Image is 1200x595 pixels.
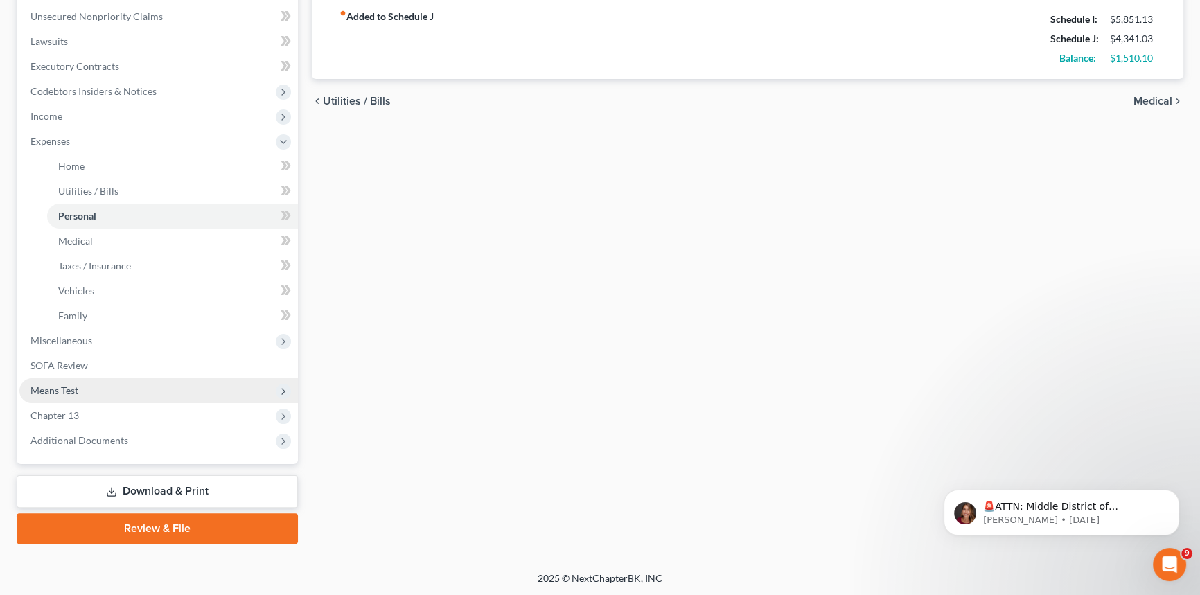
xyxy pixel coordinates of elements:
strong: Schedule I: [1050,13,1097,25]
button: chevron_left Utilities / Bills [312,96,391,107]
span: Additional Documents [30,434,128,446]
span: Taxes / Insurance [58,260,131,272]
strong: Balance: [1059,52,1096,64]
span: 9 [1181,548,1192,559]
span: Expenses [30,135,70,147]
span: Family [58,310,87,321]
i: fiber_manual_record [339,10,346,17]
a: Unsecured Nonpriority Claims [19,4,298,29]
a: Vehicles [47,278,298,303]
span: SOFA Review [30,359,88,371]
a: Home [47,154,298,179]
span: Utilities / Bills [58,185,118,197]
div: $1,510.10 [1110,51,1156,65]
span: Personal [58,210,96,222]
span: Unsecured Nonpriority Claims [30,10,163,22]
a: Lawsuits [19,29,298,54]
span: Chapter 13 [30,409,79,421]
i: chevron_right [1172,96,1183,107]
div: $4,341.03 [1110,32,1156,46]
strong: Added to Schedule J [339,10,434,68]
span: Means Test [30,384,78,396]
a: Utilities / Bills [47,179,298,204]
div: $5,851.13 [1110,12,1156,26]
span: Income [30,110,62,122]
a: Download & Print [17,475,298,508]
span: Codebtors Insiders & Notices [30,85,157,97]
a: Taxes / Insurance [47,254,298,278]
i: chevron_left [312,96,323,107]
a: Personal [47,204,298,229]
span: Utilities / Bills [323,96,391,107]
span: Medical [58,235,93,247]
a: Family [47,303,298,328]
iframe: Intercom live chat [1153,548,1186,581]
span: Medical [1133,96,1172,107]
a: Executory Contracts [19,54,298,79]
a: SOFA Review [19,353,298,378]
iframe: Intercom notifications message [923,461,1200,558]
span: Vehicles [58,285,94,296]
span: Lawsuits [30,35,68,47]
span: Miscellaneous [30,335,92,346]
span: Executory Contracts [30,60,119,72]
button: Medical chevron_right [1133,96,1183,107]
span: Home [58,160,85,172]
a: Review & File [17,513,298,544]
strong: Schedule J: [1050,33,1099,44]
a: Medical [47,229,298,254]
